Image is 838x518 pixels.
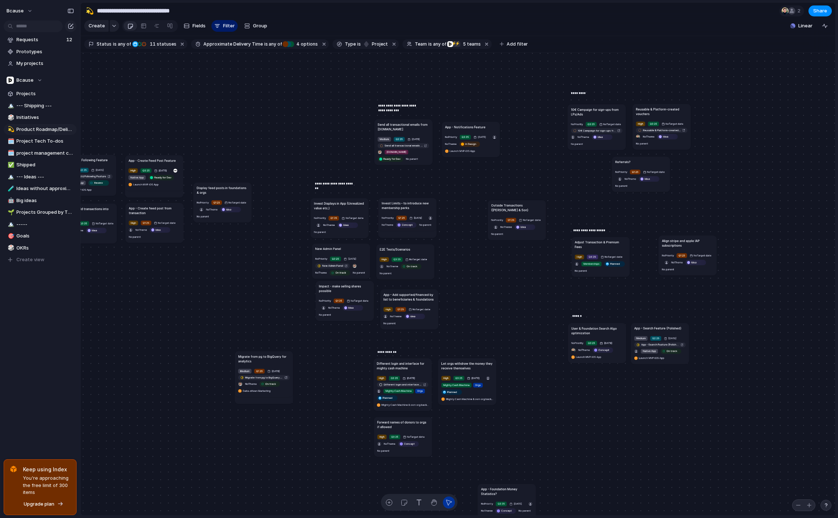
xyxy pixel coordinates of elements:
[4,112,77,123] a: 🎲Initiatives
[647,170,665,174] span: No Target date
[7,185,14,192] button: 🧪
[635,121,646,127] button: High
[90,167,106,173] button: [DATE]
[398,216,405,220] span: Q1 25
[92,228,97,232] span: Idea
[3,5,36,17] button: bcause
[16,232,74,240] span: Goals
[67,179,87,186] button: Native App
[381,215,394,221] button: NoPriority
[181,20,208,32] button: Fields
[128,220,139,226] button: High
[636,128,687,133] a: Reusable & Platform-created vouchers
[638,176,660,182] button: Idea
[4,88,77,99] a: Projects
[16,161,74,169] span: Shipped
[406,157,418,161] span: No parent
[600,254,623,260] button: NoTarget date
[112,40,132,48] button: isany of
[130,169,136,172] span: High
[7,114,14,121] button: 🎲
[7,244,14,252] button: 🎲
[147,174,175,181] button: Ready for Dev
[491,232,503,236] span: No parent
[7,173,14,181] button: 🏔️
[8,185,13,193] div: 🧪
[128,181,160,188] button: Launch MVP iOS App
[153,167,169,174] button: [DATE]
[615,170,627,173] span: No Priority
[77,220,90,227] button: Q3 25
[370,41,388,47] span: project
[16,138,74,145] span: Project Tech To-dos
[128,233,142,240] button: No parent
[418,222,432,228] button: No parent
[210,199,223,205] button: Q1 25
[7,102,14,109] button: 🏔️
[4,231,77,241] a: 🎯Goals
[591,134,613,140] button: Idea
[268,41,282,47] span: any of
[16,197,74,204] span: Big ideas
[445,135,457,139] span: No Priority
[294,41,301,47] span: 4
[427,40,448,48] button: isany of
[282,40,319,48] button: 4 options
[447,40,482,48] button: ⚡⚡5 teams
[84,20,109,32] button: Create
[603,122,621,126] span: No Target date
[4,159,77,170] div: ✅Shipped
[459,134,472,140] button: Q3 25
[663,135,668,138] span: Idea
[148,41,157,47] span: 11
[505,217,517,223] button: Q1 25
[632,170,638,174] span: Q1 25
[377,156,404,162] button: Ready for Dev
[8,173,13,181] div: 🏔️
[219,206,242,212] button: Idea
[69,174,106,178] span: App - Feed & Following Feature
[477,135,487,139] span: [DATE]
[419,223,431,227] span: No parent
[395,215,408,221] button: Q1 25
[84,5,96,17] button: 💫
[394,258,401,261] span: Q3 25
[391,256,404,262] button: Q3 25
[4,46,77,57] a: Prototypes
[4,254,77,265] button: Create view
[465,142,476,146] span: In Design
[16,221,74,228] span: -----
[197,214,209,218] span: No parent
[149,227,171,233] button: Idea
[315,257,327,260] span: No Priority
[577,255,582,259] span: High
[402,223,413,227] span: Concept
[514,224,536,230] button: Idea
[16,185,74,192] span: Ideas without approximate delivery
[4,136,77,147] a: 🗓️Project Tech To-dos
[379,256,390,262] button: High
[589,255,596,259] span: Q4 25
[798,22,812,30] span: Linear
[323,223,335,227] span: No Theme
[521,225,526,229] span: Idea
[357,41,361,47] span: is
[4,148,77,159] div: 🗓️project management checks
[8,196,13,205] div: 🤖
[409,258,427,261] span: No Target date
[223,22,235,30] span: Filter
[382,216,394,219] span: No Priority
[459,141,481,147] button: In Design
[140,220,152,226] button: Q1 25
[661,121,685,127] button: NoTarget date
[4,100,77,111] a: 🏔️--- Shipping ---
[341,215,365,221] button: NoTarget date
[661,252,675,259] button: NoPriority
[313,215,327,221] button: NoPriority
[16,114,74,121] span: Initiatives
[7,138,14,145] button: 🗓️
[813,7,827,15] span: Share
[577,135,589,139] span: No Theme
[598,135,603,139] span: Idea
[382,258,387,261] span: High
